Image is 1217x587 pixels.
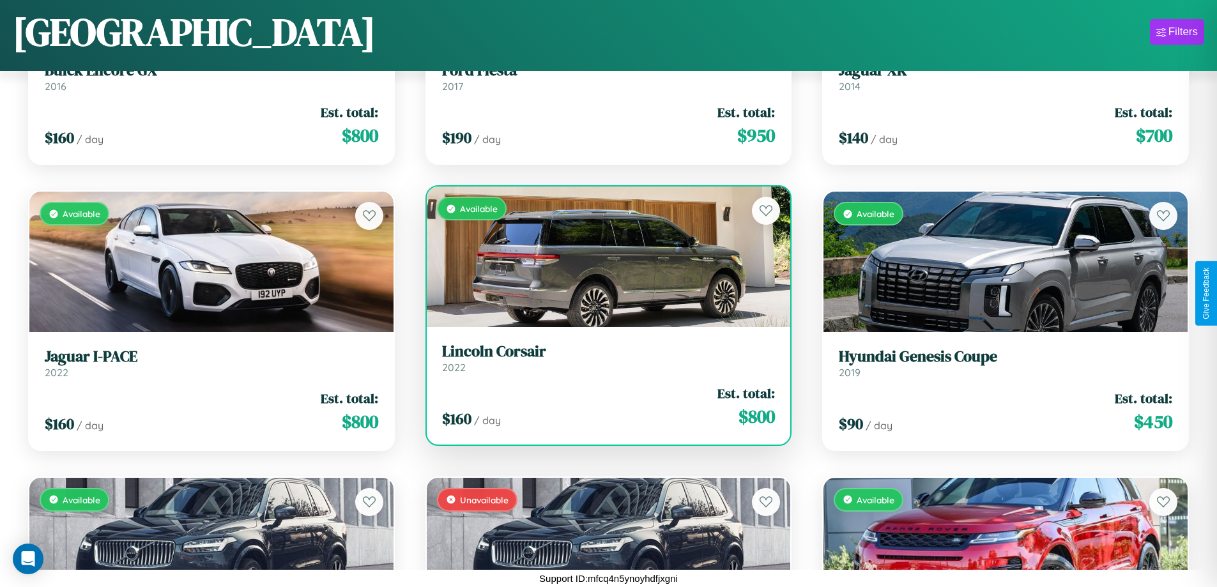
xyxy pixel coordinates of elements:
span: $ 800 [342,123,378,148]
div: Open Intercom Messenger [13,544,43,574]
div: Give Feedback [1202,268,1211,319]
a: Lincoln Corsair2022 [442,342,776,374]
span: 2016 [45,80,66,93]
span: Est. total: [1115,389,1172,408]
span: Est. total: [717,103,775,121]
p: Support ID: mfcq4n5ynoyhdfjxgni [539,570,678,587]
span: Available [857,494,894,505]
span: $ 140 [839,127,868,148]
span: Est. total: [321,389,378,408]
a: Jaguar XK2014 [839,61,1172,93]
a: Ford Fiesta2017 [442,61,776,93]
span: $ 700 [1136,123,1172,148]
button: Filters [1150,19,1204,45]
span: $ 190 [442,127,471,148]
span: $ 800 [342,409,378,434]
span: 2022 [442,361,466,374]
span: Est. total: [321,103,378,121]
h3: Hyundai Genesis Coupe [839,347,1172,366]
span: $ 90 [839,413,863,434]
span: $ 450 [1134,409,1172,434]
span: Available [63,494,100,505]
div: Filters [1168,26,1198,38]
h3: Jaguar XK [839,61,1172,80]
span: / day [77,419,103,432]
span: $ 160 [45,127,74,148]
span: Available [460,203,498,214]
span: / day [474,133,501,146]
span: / day [871,133,898,146]
span: 2022 [45,366,68,379]
span: Est. total: [717,384,775,402]
h3: Lincoln Corsair [442,342,776,361]
span: $ 160 [45,413,74,434]
h3: Jaguar I-PACE [45,347,378,366]
span: / day [77,133,103,146]
span: Available [63,208,100,219]
span: / day [866,419,892,432]
a: Buick Encore GX2016 [45,61,378,93]
a: Hyundai Genesis Coupe2019 [839,347,1172,379]
span: $ 160 [442,408,471,429]
span: 2019 [839,366,861,379]
span: $ 800 [739,404,775,429]
span: Available [857,208,894,219]
h1: [GEOGRAPHIC_DATA] [13,6,376,58]
h3: Ford Fiesta [442,61,776,80]
span: Est. total: [1115,103,1172,121]
span: 2017 [442,80,463,93]
span: 2014 [839,80,861,93]
span: Unavailable [460,494,509,505]
a: Jaguar I-PACE2022 [45,347,378,379]
span: $ 950 [737,123,775,148]
span: / day [474,414,501,427]
h3: Buick Encore GX [45,61,378,80]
